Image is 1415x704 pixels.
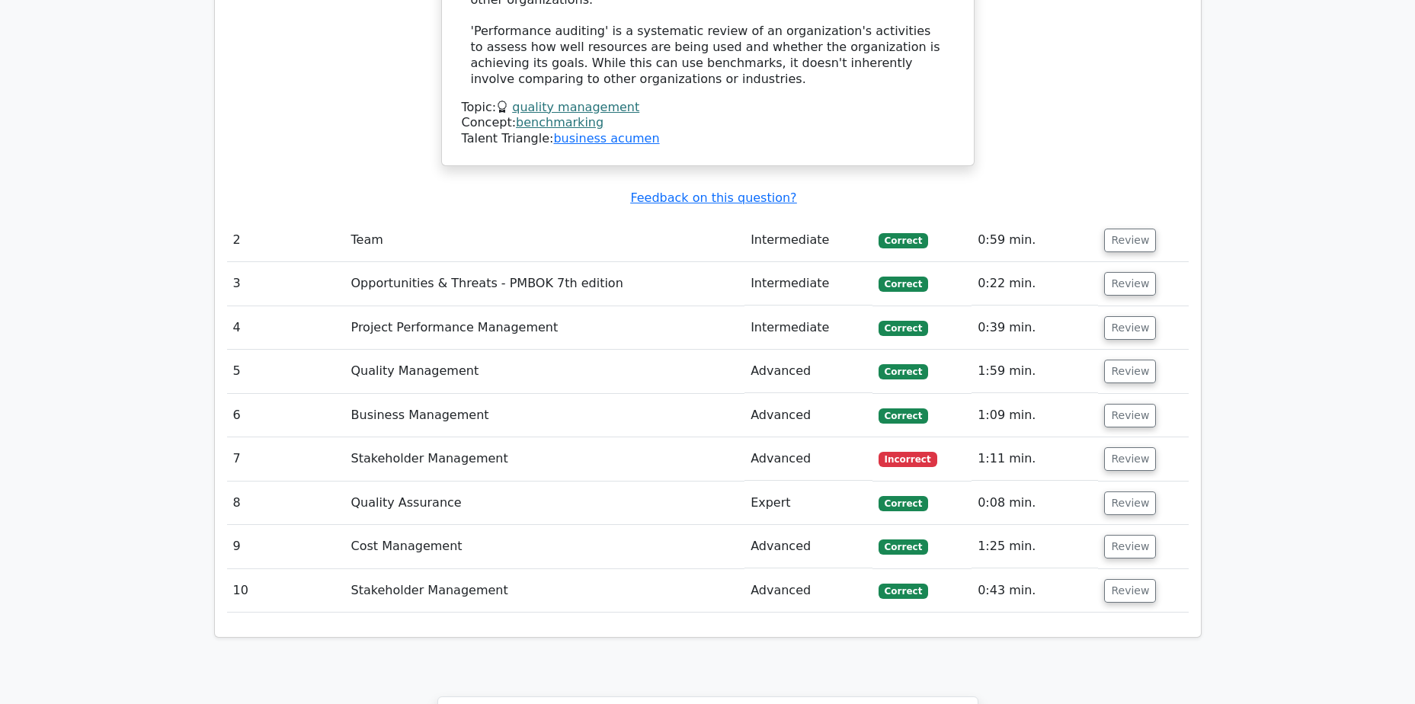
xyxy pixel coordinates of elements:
button: Review [1104,447,1156,471]
td: Intermediate [744,306,872,350]
td: Stakeholder Management [345,569,745,613]
a: Feedback on this question? [630,190,796,205]
span: Correct [879,584,928,599]
td: Expert [744,482,872,525]
div: Concept: [462,115,954,131]
td: Business Management [345,394,745,437]
td: 1:25 min. [972,525,1098,568]
span: Correct [879,321,928,336]
td: 3 [227,262,345,306]
button: Review [1104,491,1156,515]
td: Advanced [744,437,872,481]
button: Review [1104,535,1156,558]
td: Project Performance Management [345,306,745,350]
td: Quality Assurance [345,482,745,525]
td: Opportunities & Threats - PMBOK 7th edition [345,262,745,306]
td: 1:59 min. [972,350,1098,393]
div: Topic: [462,100,954,116]
td: Advanced [744,394,872,437]
td: 0:43 min. [972,569,1098,613]
span: Correct [879,364,928,379]
td: Quality Management [345,350,745,393]
td: 0:59 min. [972,219,1098,262]
span: Correct [879,408,928,424]
span: Correct [879,233,928,248]
td: 0:08 min. [972,482,1098,525]
td: 2 [227,219,345,262]
a: benchmarking [516,115,603,130]
td: Cost Management [345,525,745,568]
td: 7 [227,437,345,481]
span: Correct [879,539,928,555]
td: 0:39 min. [972,306,1098,350]
td: 6 [227,394,345,437]
button: Review [1104,404,1156,427]
td: 1:11 min. [972,437,1098,481]
a: quality management [512,100,639,114]
button: Review [1104,316,1156,340]
td: 0:22 min. [972,262,1098,306]
button: Review [1104,229,1156,252]
td: Advanced [744,350,872,393]
span: Correct [879,496,928,511]
td: 10 [227,569,345,613]
td: 8 [227,482,345,525]
button: Review [1104,360,1156,383]
button: Review [1104,579,1156,603]
td: Stakeholder Management [345,437,745,481]
td: 5 [227,350,345,393]
span: Incorrect [879,452,937,467]
td: Advanced [744,569,872,613]
button: Review [1104,272,1156,296]
a: business acumen [553,131,659,146]
div: Talent Triangle: [462,100,954,147]
td: Team [345,219,745,262]
td: Intermediate [744,219,872,262]
td: Intermediate [744,262,872,306]
td: 9 [227,525,345,568]
span: Correct [879,277,928,292]
td: Advanced [744,525,872,568]
td: 1:09 min. [972,394,1098,437]
td: 4 [227,306,345,350]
